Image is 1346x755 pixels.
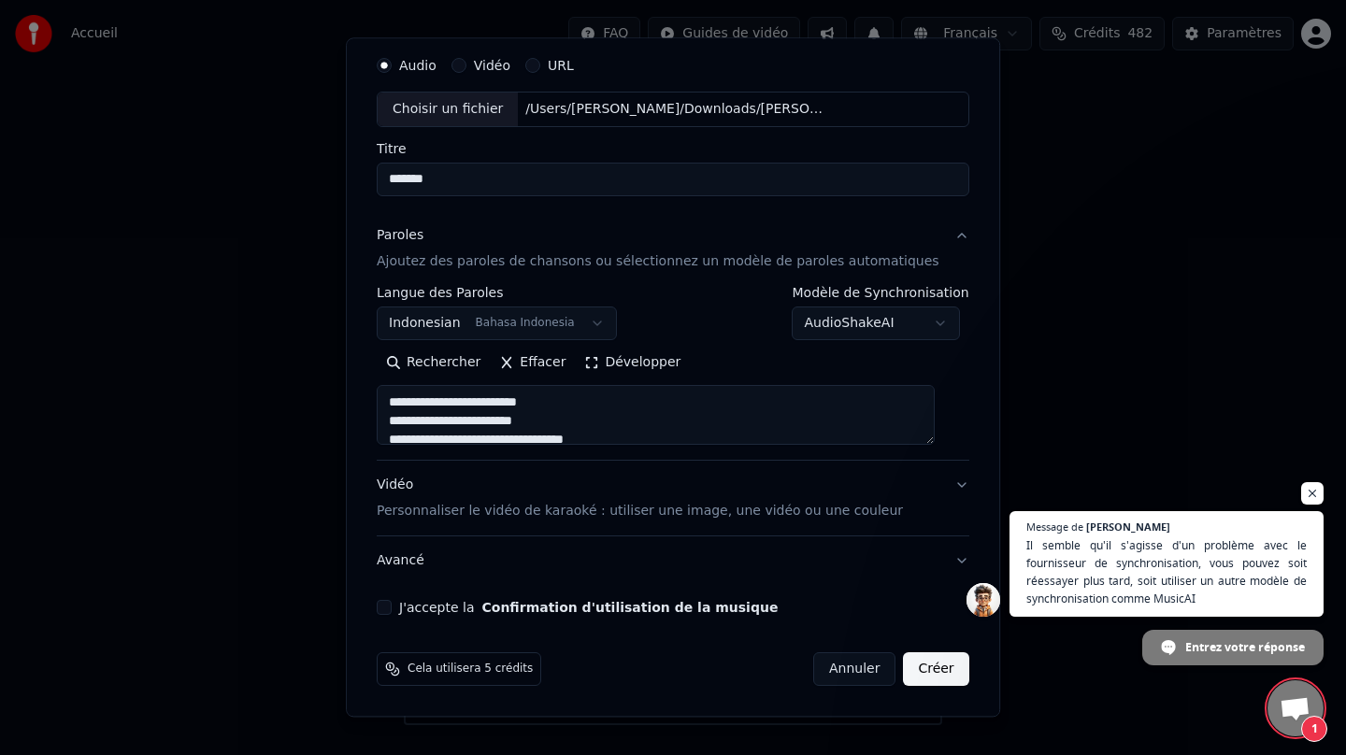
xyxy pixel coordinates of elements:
div: ParolesAjoutez des paroles de chansons ou sélectionnez un modèle de paroles automatiques [377,286,969,460]
div: Paroles [377,226,423,245]
div: /Users/[PERSON_NAME]/Downloads/[PERSON_NAME]-Seventeen.m4a [519,100,837,119]
button: VidéoPersonnaliser le vidéo de karaoké : utiliser une image, une vidéo ou une couleur [377,461,969,535]
button: Créer [904,652,969,686]
button: Effacer [490,348,575,377]
label: URL [548,59,574,72]
label: Langue des Paroles [377,286,617,299]
label: Titre [377,142,969,155]
label: Audio [399,59,437,72]
button: Avancé [377,536,969,585]
p: Personnaliser le vidéo de karaoké : utiliser une image, une vidéo ou une couleur [377,502,903,520]
div: Vidéo [377,476,903,520]
button: Rechercher [377,348,490,377]
button: Annuler [813,652,895,686]
button: J'accepte la [482,601,779,614]
span: Cela utilisera 5 crédits [408,662,533,677]
label: Vidéo [474,59,510,72]
div: Choisir un fichier [378,93,518,126]
button: Développer [576,348,691,377]
label: J'accepte la [399,601,778,614]
p: Ajoutez des paroles de chansons ou sélectionnez un modèle de paroles automatiques [377,252,939,271]
button: ParolesAjoutez des paroles de chansons ou sélectionnez un modèle de paroles automatiques [377,211,969,286]
label: Modèle de Synchronisation [793,286,969,299]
